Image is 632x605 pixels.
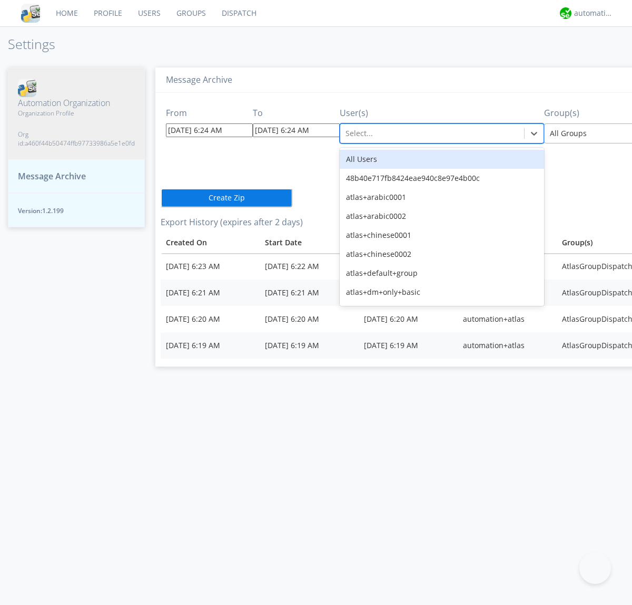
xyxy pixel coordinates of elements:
[21,4,40,23] img: cddb5a64eb264b2086981ab96f4c1ba7
[340,283,544,302] div: atlas+dm+only+basic
[18,109,135,118] span: Organization Profile
[364,340,452,351] div: [DATE] 6:19 AM
[574,8,614,18] div: automation+atlas
[340,188,544,207] div: atlas+arabic0001
[340,109,544,118] h3: User(s)
[166,287,254,298] div: [DATE] 6:21 AM
[340,169,544,188] div: 48b40e717fb8424eae940c8e97e4b00c
[340,302,544,321] div: atlas+dm+only+lead
[364,314,452,324] div: [DATE] 6:20 AM
[18,97,135,109] span: Automation Organization
[166,109,253,118] h3: From
[265,287,353,298] div: [DATE] 6:21 AM
[463,314,551,324] div: automation+atlas
[253,109,340,118] h3: To
[463,340,551,351] div: automation+atlas
[265,314,353,324] div: [DATE] 6:20 AM
[166,314,254,324] div: [DATE] 6:20 AM
[265,340,353,351] div: [DATE] 6:19 AM
[18,130,135,148] span: Org id: a460f44b50474ffb97733986a5e1e0fd
[8,68,145,159] button: Automation OrganizationOrganization ProfileOrg id:a460f44b50474ffb97733986a5e1e0fd
[161,188,292,207] button: Create Zip
[340,207,544,226] div: atlas+arabic0002
[340,264,544,283] div: atlas+default+group
[340,226,544,245] div: atlas+chinese0001
[18,170,86,183] span: Message Archive
[8,159,145,194] button: Message Archive
[340,150,544,169] div: All Users
[265,261,353,272] div: [DATE] 6:22 AM
[560,7,571,19] img: d2d01cd9b4174d08988066c6d424eccd
[18,79,36,97] img: cddb5a64eb264b2086981ab96f4c1ba7
[260,232,359,253] th: Toggle SortBy
[161,232,260,253] th: Toggle SortBy
[18,206,135,215] span: Version: 1.2.199
[340,245,544,264] div: atlas+chinese0002
[166,340,254,351] div: [DATE] 6:19 AM
[579,552,611,584] iframe: Toggle Customer Support
[166,261,254,272] div: [DATE] 6:23 AM
[8,193,145,227] button: Version:1.2.199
